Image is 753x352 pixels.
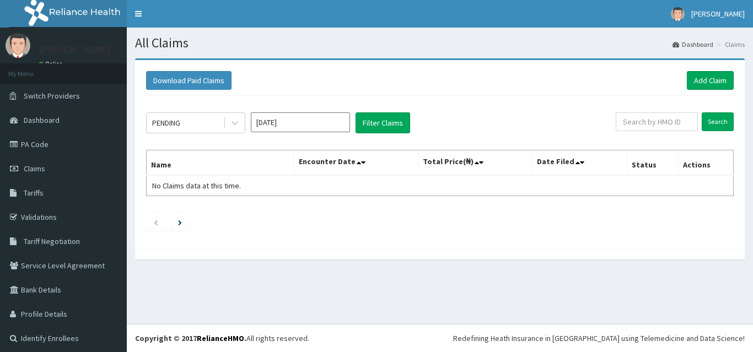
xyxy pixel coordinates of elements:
[24,164,45,174] span: Claims
[24,236,80,246] span: Tariff Negotiation
[135,36,745,50] h1: All Claims
[627,150,679,176] th: Status
[714,40,745,49] li: Claims
[678,150,733,176] th: Actions
[6,33,30,58] img: User Image
[178,217,182,227] a: Next page
[135,333,246,343] strong: Copyright © 2017 .
[687,71,734,90] a: Add Claim
[294,150,418,176] th: Encounter Date
[702,112,734,131] input: Search
[691,9,745,19] span: [PERSON_NAME]
[616,112,698,131] input: Search by HMO ID
[453,333,745,344] div: Redefining Heath Insurance in [GEOGRAPHIC_DATA] using Telemedicine and Data Science!
[147,150,294,176] th: Name
[24,115,60,125] span: Dashboard
[418,150,533,176] th: Total Price(₦)
[671,7,685,21] img: User Image
[39,45,111,55] p: [PERSON_NAME]
[127,324,753,352] footer: All rights reserved.
[197,333,244,343] a: RelianceHMO
[153,217,158,227] a: Previous page
[533,150,627,176] th: Date Filed
[673,40,713,49] a: Dashboard
[24,188,44,198] span: Tariffs
[356,112,410,133] button: Filter Claims
[39,60,65,68] a: Online
[24,91,80,101] span: Switch Providers
[152,117,180,128] div: PENDING
[251,112,350,132] input: Select Month and Year
[146,71,232,90] button: Download Paid Claims
[152,181,241,191] span: No Claims data at this time.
